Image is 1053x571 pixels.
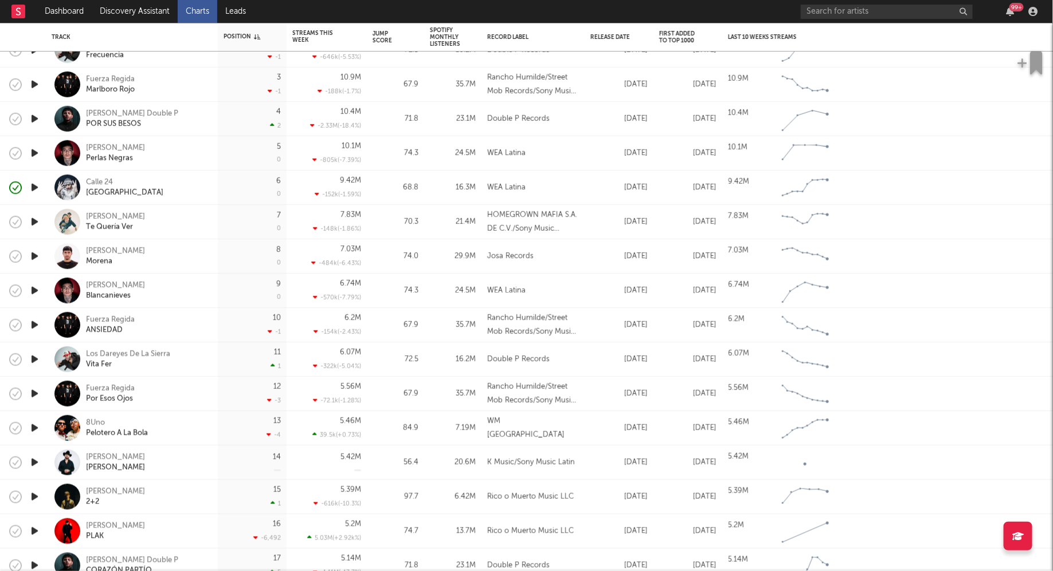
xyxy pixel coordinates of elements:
[318,88,361,95] div: -188k ( -1.7 % )
[312,53,361,61] div: -646k ( -5.53 % )
[659,490,717,503] div: [DATE]
[276,246,281,253] div: 8
[430,455,476,469] div: 20.6M
[277,294,281,301] div: 0
[780,482,831,511] svg: Chart title
[342,143,361,150] div: 10.1M
[277,260,281,266] div: 0
[728,178,749,186] div: 9.42M
[270,122,281,129] div: 2
[86,359,170,369] div: Vita Fer
[728,316,745,323] div: 6.2M
[659,318,717,332] div: [DATE]
[253,534,281,542] div: -6,492
[728,522,744,529] div: 5.2M
[268,53,281,61] div: -1
[273,454,281,461] div: 14
[430,421,476,435] div: 7.19M
[340,349,361,356] div: 6.07M
[780,517,831,545] svg: Chart title
[86,418,148,428] div: 8Uno
[780,70,831,99] svg: Chart title
[590,283,648,297] div: [DATE]
[373,215,418,229] div: 70.3
[430,180,476,194] div: 16.3M
[86,314,135,325] div: Fuerza Regida
[728,212,749,220] div: 7.83M
[340,454,361,461] div: 5.42M
[86,211,145,222] div: [PERSON_NAME]
[268,88,281,95] div: -1
[373,421,418,435] div: 84.9
[310,122,361,129] div: -2.33M ( -18.4 % )
[86,153,145,163] div: Perlas Negras
[86,84,135,94] div: Marlboro Rojo
[373,524,418,538] div: 74.7
[487,311,579,338] div: Rancho Humilde/Street Mob Records/Sony Music Latin
[267,431,281,439] div: -4
[590,421,648,435] div: [DATE]
[728,419,749,426] div: 5.46M
[314,328,361,336] div: -154k ( -2.43 % )
[340,74,361,81] div: 10.9M
[1006,7,1014,16] button: 99+
[487,352,550,366] div: Double P Records
[487,180,526,194] div: WEA Latina
[277,226,281,232] div: 0
[86,74,135,84] div: Fuerza Regida
[430,77,476,91] div: 35.7M
[590,249,648,263] div: [DATE]
[340,108,361,116] div: 10.4M
[659,30,699,44] div: First Added to Top 1000
[340,486,361,494] div: 5.39M
[86,349,170,369] a: Los Dareyes De La SierraVita Fer
[86,393,135,404] div: Por Esos Ojos
[590,490,648,503] div: [DATE]
[728,350,749,357] div: 6.07M
[86,452,145,472] a: [PERSON_NAME][PERSON_NAME]
[86,521,145,541] a: [PERSON_NAME]PLAK
[277,211,281,219] div: 7
[86,246,145,266] a: [PERSON_NAME]Morena
[373,283,418,297] div: 74.3
[86,462,145,472] div: [PERSON_NAME]
[86,521,145,531] div: [PERSON_NAME]
[430,146,476,160] div: 24.5M
[86,383,135,404] a: Fuerza RegidaPor Esos Ojos
[728,34,825,41] div: Last 10 Weeks Streams
[590,77,648,91] div: [DATE]
[313,397,361,404] div: -72.1k ( -1.28 % )
[780,310,831,339] svg: Chart title
[728,384,749,392] div: 5.56M
[373,352,418,366] div: 72.5
[659,283,717,297] div: [DATE]
[273,418,281,425] div: 13
[659,524,717,538] div: [DATE]
[277,143,281,150] div: 5
[277,157,281,163] div: 0
[292,30,344,44] div: Streams This Week
[659,146,717,160] div: [DATE]
[780,276,831,305] svg: Chart title
[487,249,534,263] div: Josa Records
[728,247,749,254] div: 7.03M
[430,318,476,332] div: 35.7M
[271,363,281,370] div: 1
[86,349,170,359] div: Los Dareyes De La Sierra
[373,455,418,469] div: 56.4
[276,108,281,116] div: 4
[86,177,163,198] a: Calle 24[GEOGRAPHIC_DATA]
[590,524,648,538] div: [DATE]
[52,34,206,41] div: Track
[487,208,579,235] div: HOMEGROWN MAFIA S.A. DE C.V./Sony Music México-Latin
[340,418,361,425] div: 5.46M
[728,75,749,82] div: 10.9M
[1009,3,1024,11] div: 99 +
[659,77,717,91] div: [DATE]
[590,146,648,160] div: [DATE]
[659,180,717,194] div: [DATE]
[268,328,281,336] div: -1
[430,490,476,503] div: 6.42M
[590,112,648,125] div: [DATE]
[86,50,170,60] div: Frecuencia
